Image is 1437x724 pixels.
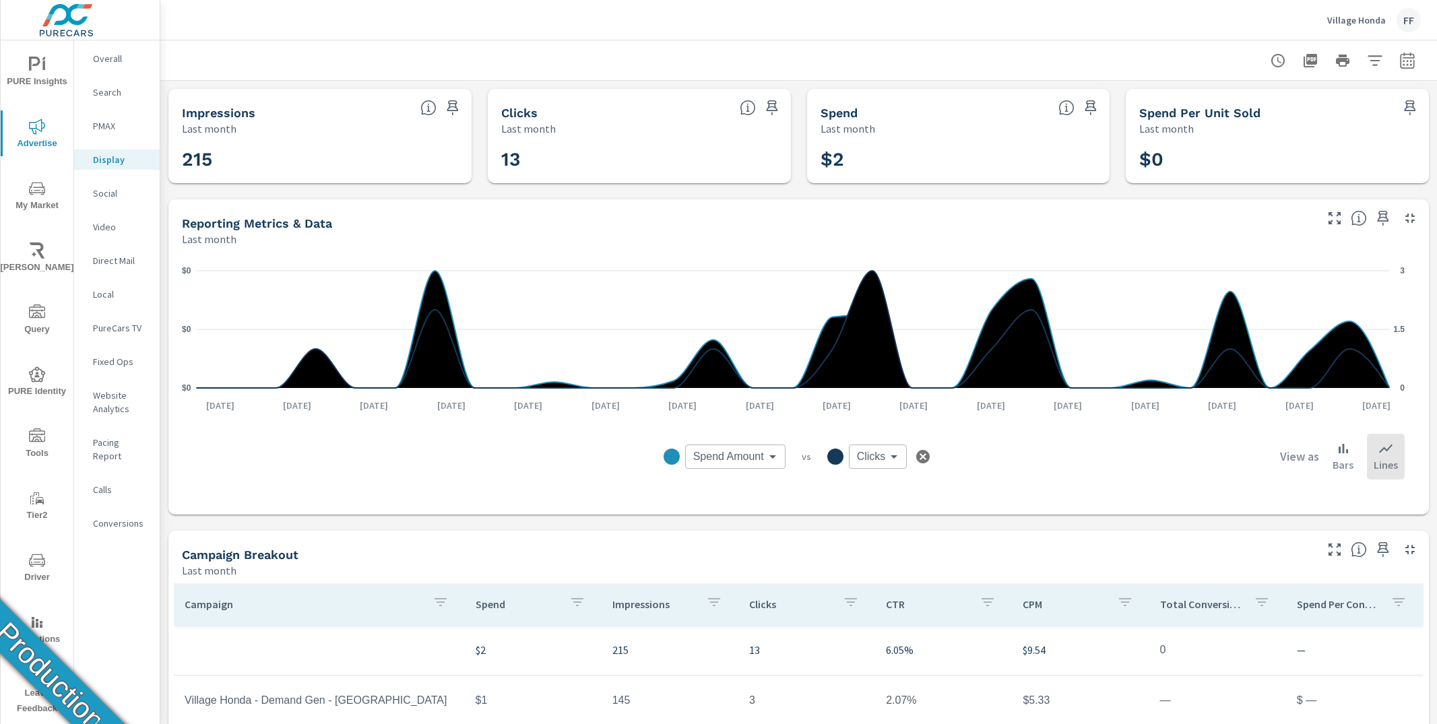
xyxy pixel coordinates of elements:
p: Spend Per Conversion [1297,597,1380,611]
p: Website Analytics [93,389,149,416]
span: This is a summary of Display performance results by campaign. Each column can be sorted. [1351,541,1367,558]
div: Conversions [74,513,160,533]
text: $0 [182,266,191,275]
span: Clicks [857,450,886,463]
span: Advertise [5,119,69,152]
p: Video [93,220,149,234]
div: PMAX [74,116,160,136]
p: Fixed Ops [93,355,149,368]
span: Save this to your personalized report [1399,97,1421,119]
p: CTR [886,597,969,611]
td: — [1149,684,1286,717]
p: vs [786,451,827,463]
p: 215 [612,642,728,658]
p: Campaign [185,597,422,611]
p: Last month [1139,121,1194,137]
p: Village Honda [1327,14,1386,26]
button: Print Report [1329,47,1356,74]
p: [DATE] [1199,399,1246,412]
span: My Market [5,180,69,213]
p: Lines [1374,457,1398,473]
p: Overall [93,52,149,65]
td: 0 [1149,633,1286,667]
div: Direct Mail [74,251,160,271]
div: Pacing Report [74,432,160,466]
td: Village Honda - Demand Gen - [GEOGRAPHIC_DATA] [174,684,465,717]
span: Operations [5,614,69,647]
div: Overall [74,48,160,69]
button: Select Date Range [1394,47,1421,74]
p: $2 [476,642,591,658]
h5: Reporting Metrics & Data [182,216,332,230]
p: 13 [749,642,864,658]
span: Query [5,304,69,337]
p: [DATE] [890,399,937,412]
p: Search [93,86,149,99]
p: Local [93,288,149,301]
p: [DATE] [1044,399,1091,412]
span: PURE Identity [5,366,69,399]
p: Bars [1333,457,1353,473]
h3: 215 [182,148,458,171]
h5: Spend Per Unit Sold [1139,106,1260,120]
span: Spend Amount [693,450,764,463]
div: Search [74,82,160,102]
p: Impressions [612,597,695,611]
td: 3 [738,684,875,717]
p: Spend [476,597,558,611]
p: CPM [1023,597,1106,611]
span: Understand Display data over time and see how metrics compare to each other. [1351,210,1367,226]
td: $ — [1286,684,1423,717]
div: Website Analytics [74,385,160,419]
p: Last month [182,231,236,247]
div: Video [74,217,160,237]
p: [DATE] [659,399,706,412]
span: PURE Insights [5,57,69,90]
h3: $2 [821,148,1097,171]
button: Make Fullscreen [1324,539,1345,560]
div: Calls [74,480,160,500]
div: nav menu [1,40,73,722]
p: Conversions [93,517,149,530]
p: Total Conversions [1160,597,1243,611]
div: Social [74,183,160,203]
h3: 13 [501,148,777,171]
p: [DATE] [350,399,397,412]
button: Minimize Widget [1399,207,1421,229]
div: Spend Amount [685,445,786,469]
p: [DATE] [505,399,552,412]
span: [PERSON_NAME] [5,242,69,275]
div: Display [74,150,160,170]
td: $5.33 [1012,684,1149,717]
p: PureCars TV [93,321,149,335]
span: Leave Feedback [5,668,69,717]
p: Last month [821,121,875,137]
text: $0 [182,325,191,334]
text: $0 [182,383,191,393]
p: — [1297,642,1412,658]
h5: Clicks [501,106,538,120]
div: Local [74,284,160,304]
button: Apply Filters [1362,47,1388,74]
p: [DATE] [813,399,860,412]
h5: Impressions [182,106,255,120]
div: PureCars TV [74,318,160,338]
p: Last month [501,121,556,137]
button: Minimize Widget [1399,539,1421,560]
p: Social [93,187,149,200]
p: PMAX [93,119,149,133]
span: Save this to your personalized report [1372,207,1394,229]
div: FF [1397,8,1421,32]
p: [DATE] [736,399,784,412]
span: Save this to your personalized report [1372,539,1394,560]
span: The number of times an ad was shown on your behalf. [420,100,437,116]
p: [DATE] [967,399,1015,412]
button: Make Fullscreen [1324,207,1345,229]
h3: $0 [1139,148,1415,171]
p: Calls [93,483,149,496]
p: [DATE] [1353,399,1400,412]
h5: Campaign Breakout [182,548,298,562]
p: Last month [182,121,236,137]
div: Fixed Ops [74,352,160,372]
span: Tools [5,428,69,461]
